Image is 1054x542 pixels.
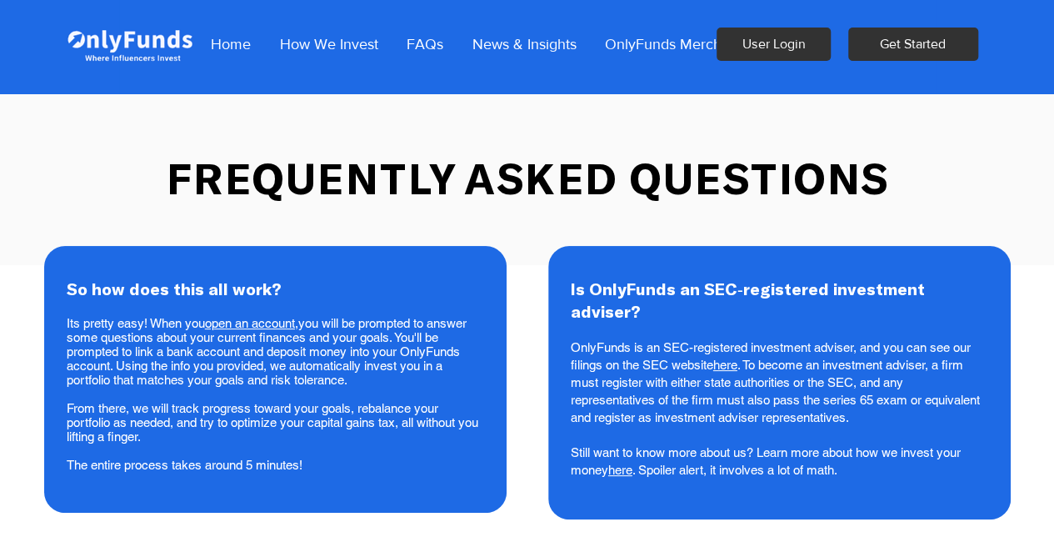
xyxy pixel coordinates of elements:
a: here [608,463,632,477]
p: OnlyFunds Merch [596,23,729,65]
p: Home [202,23,259,65]
span: FREQUENTLY ASKED QUESTIONS [167,153,890,203]
span: User Login [742,35,805,53]
img: Onlyfunds logo in white on a blue background. [65,15,193,73]
a: OnlyFunds Merch [591,23,734,65]
span: Is OnlyFunds an SEC-registered investment adviser? [571,279,925,321]
span: Still want to know more about us? Learn more about how we invest your money [571,445,961,477]
span: . Spoiler alert, it involves a lot of math. [632,463,837,477]
span: . To become an investment adviser, a firm must register with either state authorities or the SEC,... [571,358,980,424]
a: open an account, [205,316,298,330]
span: OnlyFunds is an SEC-registered investment adviser, and you can see our filings on the SEC website [571,340,971,372]
p: News & Insights [464,23,585,65]
a: here [713,358,737,372]
span: So how does this all work? [67,279,282,299]
p: FAQs [398,23,452,65]
a: FAQs [392,23,457,65]
a: Get Started [848,28,978,61]
span: The entire process takes around 5 minutes! [67,458,302,472]
a: News & Insights [457,23,591,65]
p: How We Invest [272,23,387,65]
a: How We Invest [265,23,392,65]
a: User Login [717,28,831,61]
span: Its pretty easy! When you you will be prompted to answer some questions about your current financ... [67,316,478,444]
span: Get Started [880,35,946,53]
nav: Site [197,23,734,65]
a: Home [197,23,265,65]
